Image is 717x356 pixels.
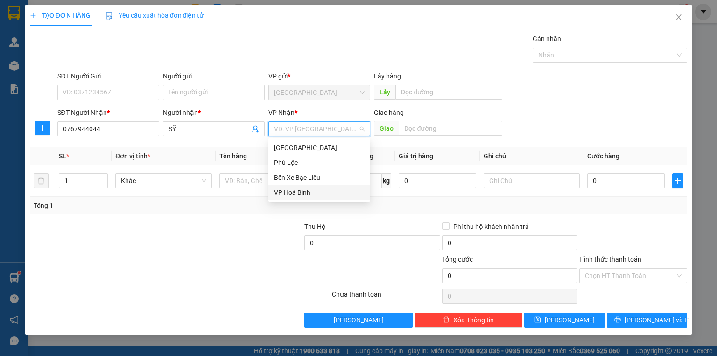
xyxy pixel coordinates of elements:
[415,313,522,328] button: deleteXóa Thông tin
[163,107,265,118] div: Người nhận
[304,313,412,328] button: [PERSON_NAME]
[30,12,91,19] span: TẠO ĐƠN HÀNG
[219,173,316,188] input: VD: Bàn, Ghế
[268,140,370,155] div: Sài Gòn
[666,5,692,31] button: Close
[374,121,399,136] span: Giao
[57,107,159,118] div: SĐT Người Nhận
[533,35,561,43] label: Gán nhãn
[607,313,688,328] button: printer[PERSON_NAME] và In
[4,21,178,32] li: 995 [PERSON_NAME]
[59,152,66,160] span: SL
[399,121,502,136] input: Dọc đường
[304,223,326,230] span: Thu Hộ
[105,12,204,19] span: Yêu cầu xuất hóa đơn điện tử
[625,315,690,325] span: [PERSON_NAME] và In
[274,187,365,198] div: VP Hoà Bình
[524,313,605,328] button: save[PERSON_NAME]
[395,85,502,100] input: Dọc đường
[382,173,391,188] span: kg
[374,85,395,100] span: Lấy
[673,177,683,185] span: plus
[4,32,178,44] li: 0946 508 595
[443,316,450,324] span: delete
[399,173,476,188] input: 0
[453,315,494,325] span: Xóa Thông tin
[675,14,682,21] span: close
[30,12,36,19] span: plus
[57,71,159,81] div: SĐT Người Gửi
[34,200,277,211] div: Tổng: 1
[545,315,595,325] span: [PERSON_NAME]
[331,289,441,306] div: Chưa thanh toán
[268,71,370,81] div: VP gửi
[35,124,49,132] span: plus
[54,22,61,30] span: environment
[54,34,61,42] span: phone
[34,173,49,188] button: delete
[374,109,404,116] span: Giao hàng
[105,12,113,20] img: icon
[534,316,541,324] span: save
[334,315,384,325] span: [PERSON_NAME]
[672,173,683,188] button: plus
[587,152,619,160] span: Cước hàng
[268,185,370,200] div: VP Hoà Bình
[268,109,295,116] span: VP Nhận
[54,6,124,18] b: Nhà Xe Hà My
[268,170,370,185] div: Bến Xe Bạc Liêu
[274,172,365,183] div: Bến Xe Bạc Liêu
[450,221,533,232] span: Phí thu hộ khách nhận trả
[614,316,621,324] span: printer
[219,152,247,160] span: Tên hàng
[35,121,50,135] button: plus
[274,85,365,100] span: Sài Gòn
[374,72,401,80] span: Lấy hàng
[268,155,370,170] div: Phú Lộc
[274,157,365,168] div: Phú Lộc
[399,152,433,160] span: Giá trị hàng
[4,58,162,74] b: GỬI : [GEOGRAPHIC_DATA]
[442,256,473,263] span: Tổng cước
[252,125,259,133] span: user-add
[121,174,206,188] span: Khác
[163,71,265,81] div: Người gửi
[274,142,365,153] div: [GEOGRAPHIC_DATA]
[579,256,641,263] label: Hình thức thanh toán
[115,152,150,160] span: Đơn vị tính
[480,147,583,165] th: Ghi chú
[484,173,580,188] input: Ghi Chú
